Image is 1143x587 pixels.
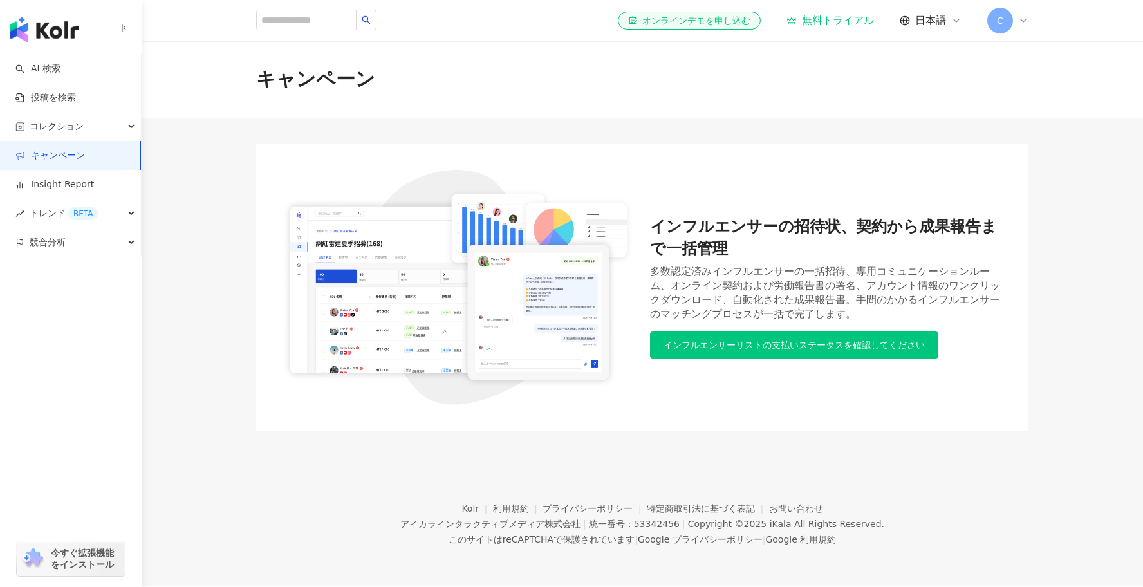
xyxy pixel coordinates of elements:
a: 無料トライアル [786,14,874,27]
div: オンラインデモを申し込む [628,14,750,27]
a: Google プライバシーポリシー [638,534,763,545]
a: chrome extension今すぐ拡張機能をインストール [17,541,125,576]
div: 多数認定済みインフルエンサーの一括招待、専用コミュニケーションルーム、オンライン契約および労働報告書の署名、アカウント情報のワンクリックダウンロード、自動化された成果報告書。手間のかかるインフル... [650,265,1003,321]
img: chrome extension [21,548,45,569]
span: コレクション [30,112,84,141]
a: iKala [770,519,792,529]
img: インフルエンサーの招待状、契約から成果報告まで一括管理 [282,170,635,405]
span: | [583,519,586,529]
span: 日本語 [915,14,946,28]
div: キャンペーン [256,66,375,93]
a: オンラインデモを申し込む [618,12,761,30]
a: 利用規約 [493,503,543,514]
div: BETA [68,207,98,220]
a: キャンペーン [15,149,85,162]
a: 投稿を検索 [15,91,76,104]
span: 競合分析 [30,228,66,257]
div: 統一番号：53342456 [589,519,680,529]
span: | [682,519,685,529]
a: 特定商取引法に基づく表記 [647,503,769,514]
a: Insight Report [15,178,94,191]
a: Kolr [461,503,492,514]
a: お問い合わせ [769,503,823,514]
span: トレンド [30,199,98,228]
span: C [997,14,1003,28]
a: プライバシーポリシー [543,503,647,514]
a: Google 利用規約 [765,534,836,545]
span: 今すぐ拡張機能をインストール [51,547,121,570]
div: インフルエンサーの招待状、契約から成果報告まで一括管理 [650,216,1003,259]
span: rise [15,209,24,218]
span: | [763,534,766,545]
img: logo [10,17,79,42]
span: このサイトはreCAPTCHAで保護されています [449,532,837,547]
span: search [362,15,371,24]
button: インフルエンサーリストの支払いステータスを確認してください [650,331,938,359]
span: | [635,534,638,545]
a: searchAI 検索 [15,62,60,75]
div: アイカラインタラクティブメディア株式会社 [400,519,581,529]
div: Copyright © 2025 All Rights Reserved. [688,519,884,529]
